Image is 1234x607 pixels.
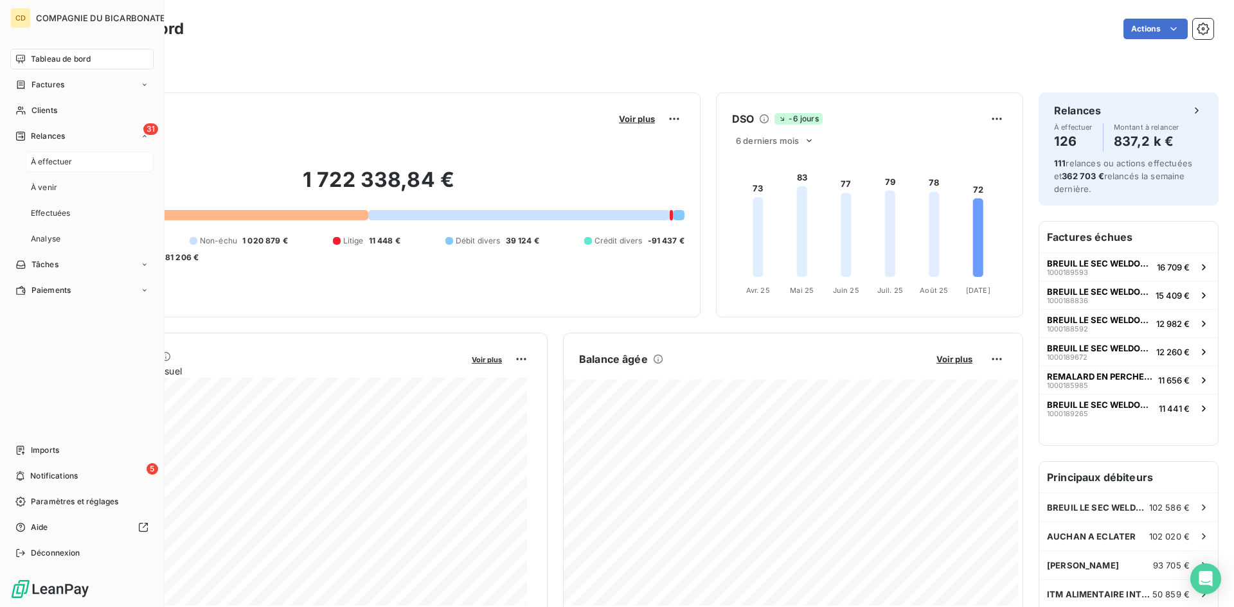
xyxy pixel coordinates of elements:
span: Voir plus [936,354,972,364]
span: BREUIL LE SEC WELDOM ENTREPOT-30 [1047,315,1151,325]
span: Effectuées [31,207,71,219]
span: 1000188592 [1047,325,1088,333]
span: 362 703 € [1062,171,1104,181]
span: 102 020 € [1149,531,1190,541]
h6: Factures échues [1039,222,1218,252]
span: -6 jours [774,113,822,125]
span: À effectuer [1054,123,1093,131]
span: Non-échu [200,235,237,247]
span: Paramètres et réglages [31,496,118,507]
button: BREUIL LE SEC WELDOM ENTREPOT-30100018959316 709 € [1039,252,1218,281]
span: 11 441 € [1159,403,1190,414]
span: relances ou actions effectuées et relancés la semaine dernière. [1054,158,1192,194]
tspan: Juil. 25 [877,286,903,295]
span: 1000185985 [1047,382,1088,389]
span: 11 656 € [1158,375,1190,385]
button: Voir plus [468,353,506,365]
span: [PERSON_NAME] [1047,560,1119,570]
div: CD [10,8,31,28]
span: ITM ALIMENTAIRE INTERNATIONAL [1047,589,1152,599]
span: 1000189265 [1047,410,1088,418]
span: 1000189593 [1047,268,1088,276]
span: Analyse [31,233,60,245]
span: 12 260 € [1156,347,1190,357]
tspan: Août 25 [920,286,948,295]
span: 6 derniers mois [736,136,799,146]
button: BREUIL LE SEC WELDOM ENTREPOT-30100018926511 441 € [1039,394,1218,422]
h6: DSO [732,111,754,127]
span: BREUIL LE SEC WELDOM ENTREPOT-30 [1047,400,1154,410]
button: BREUIL LE SEC WELDOM ENTREPOT-30100018883615 409 € [1039,281,1218,309]
span: 11 448 € [369,235,400,247]
span: Déconnexion [31,547,80,559]
span: 102 586 € [1149,502,1190,513]
img: Logo LeanPay [10,579,90,599]
span: 93 705 € [1153,560,1190,570]
a: Aide [10,517,154,538]
h2: 1 722 338,84 € [73,167,684,206]
span: À effectuer [31,156,73,168]
span: BREUIL LE SEC WELDOM ENTREPOT-30 [1047,502,1149,513]
span: Débit divers [456,235,501,247]
span: Voir plus [619,114,655,124]
span: 111 [1054,158,1066,168]
span: Notifications [30,470,78,482]
h6: Principaux débiteurs [1039,462,1218,493]
span: À venir [31,182,57,193]
button: Actions [1123,19,1188,39]
span: 1 020 879 € [242,235,288,247]
span: REMALARD EN PERCHE BFC USINE [1047,371,1153,382]
span: COMPAGNIE DU BICARBONATE [36,13,166,23]
span: Paiements [31,285,71,296]
span: Clients [31,105,57,116]
span: 15 409 € [1156,290,1190,301]
span: -91 437 € [648,235,684,247]
span: Montant à relancer [1114,123,1179,131]
h4: 126 [1054,131,1093,152]
span: Imports [31,444,59,456]
span: Tableau de bord [31,53,91,65]
tspan: [DATE] [966,286,990,295]
span: 1000188836 [1047,297,1088,304]
button: BREUIL LE SEC WELDOM ENTREPOT-30100018967212 260 € [1039,337,1218,365]
button: REMALARD EN PERCHE BFC USINE100018598511 656 € [1039,365,1218,394]
span: -81 206 € [161,252,199,263]
span: AUCHAN A ECLATER [1047,531,1136,541]
h4: 837,2 k € [1114,131,1179,152]
span: 50 859 € [1152,589,1190,599]
span: Aide [31,522,48,533]
span: BREUIL LE SEC WELDOM ENTREPOT-30 [1047,286,1150,297]
span: BREUIL LE SEC WELDOM ENTREPOT-30 [1047,258,1152,268]
span: 16 709 € [1157,262,1190,272]
tspan: Juin 25 [833,286,859,295]
span: BREUIL LE SEC WELDOM ENTREPOT-30 [1047,343,1151,353]
span: 31 [143,123,158,135]
span: 1000189672 [1047,353,1087,361]
tspan: Mai 25 [790,286,814,295]
span: Relances [31,130,65,142]
button: BREUIL LE SEC WELDOM ENTREPOT-30100018859212 982 € [1039,309,1218,337]
div: Open Intercom Messenger [1190,563,1221,594]
h6: Relances [1054,103,1101,118]
span: Factures [31,79,64,91]
span: 12 982 € [1156,319,1190,329]
span: Tâches [31,259,58,270]
span: Crédit divers [595,235,643,247]
span: 39 124 € [506,235,539,247]
tspan: Avr. 25 [746,286,770,295]
button: Voir plus [615,113,659,125]
h6: Balance âgée [579,351,648,367]
button: Voir plus [933,353,976,365]
span: 5 [147,463,158,475]
span: Litige [343,235,364,247]
span: Chiffre d'affaires mensuel [73,364,463,378]
span: Voir plus [472,355,502,364]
